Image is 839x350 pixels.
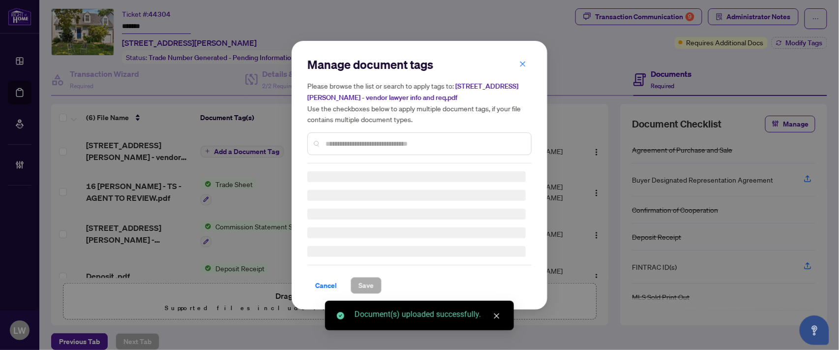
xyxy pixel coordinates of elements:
[307,277,345,294] button: Cancel
[315,278,337,293] span: Cancel
[519,60,526,67] span: close
[337,312,344,319] span: check-circle
[355,309,502,320] div: Document(s) uploaded successfully.
[307,57,532,72] h2: Manage document tags
[351,277,382,294] button: Save
[307,80,532,125] h5: Please browse the list or search to apply tags to: Use the checkboxes below to apply multiple doc...
[493,313,500,319] span: close
[307,82,518,102] span: [STREET_ADDRESS][PERSON_NAME] - vendor lawyer info and req.pdf
[800,316,829,345] button: Open asap
[491,311,502,321] a: Close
